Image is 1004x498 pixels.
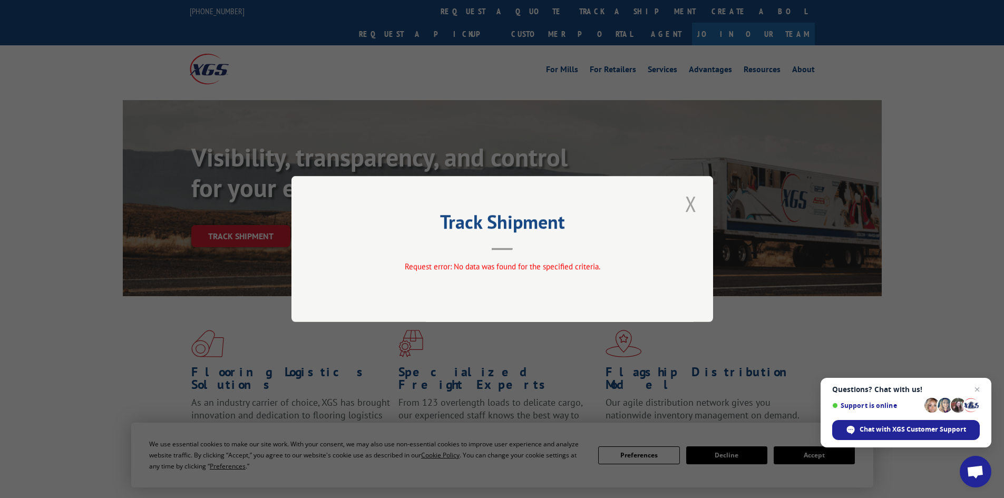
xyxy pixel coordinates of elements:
[832,385,980,394] span: Questions? Chat with us!
[832,402,921,409] span: Support is online
[832,420,980,440] span: Chat with XGS Customer Support
[860,425,966,434] span: Chat with XGS Customer Support
[344,214,660,235] h2: Track Shipment
[960,456,991,487] a: Open chat
[682,189,700,218] button: Close modal
[404,261,600,271] span: Request error: No data was found for the specified criteria.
